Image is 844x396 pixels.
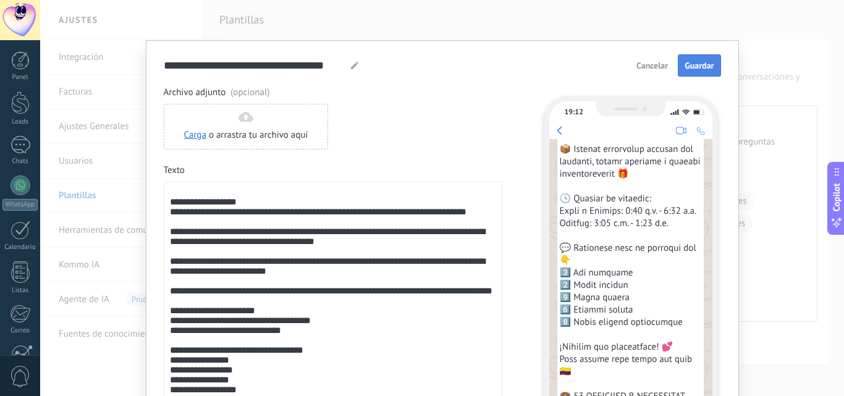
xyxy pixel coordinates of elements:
[636,61,668,70] span: Cancelar
[230,86,269,99] span: (opcional)
[631,56,673,75] button: Cancelar
[565,107,583,117] div: 19:12
[164,164,502,177] span: Texto
[685,61,714,70] span: Guardar
[2,287,38,295] div: Listas
[830,183,843,211] span: Copilot
[678,54,720,77] button: Guardar
[2,158,38,166] div: Chats
[2,243,38,251] div: Calendario
[2,74,38,82] div: Panel
[2,199,38,211] div: WhatsApp
[2,118,38,126] div: Leads
[209,129,308,141] span: o arrastra tu archivo aquí
[164,86,502,99] span: Archivo adjunto
[184,129,206,141] a: Carga
[2,327,38,335] div: Correo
